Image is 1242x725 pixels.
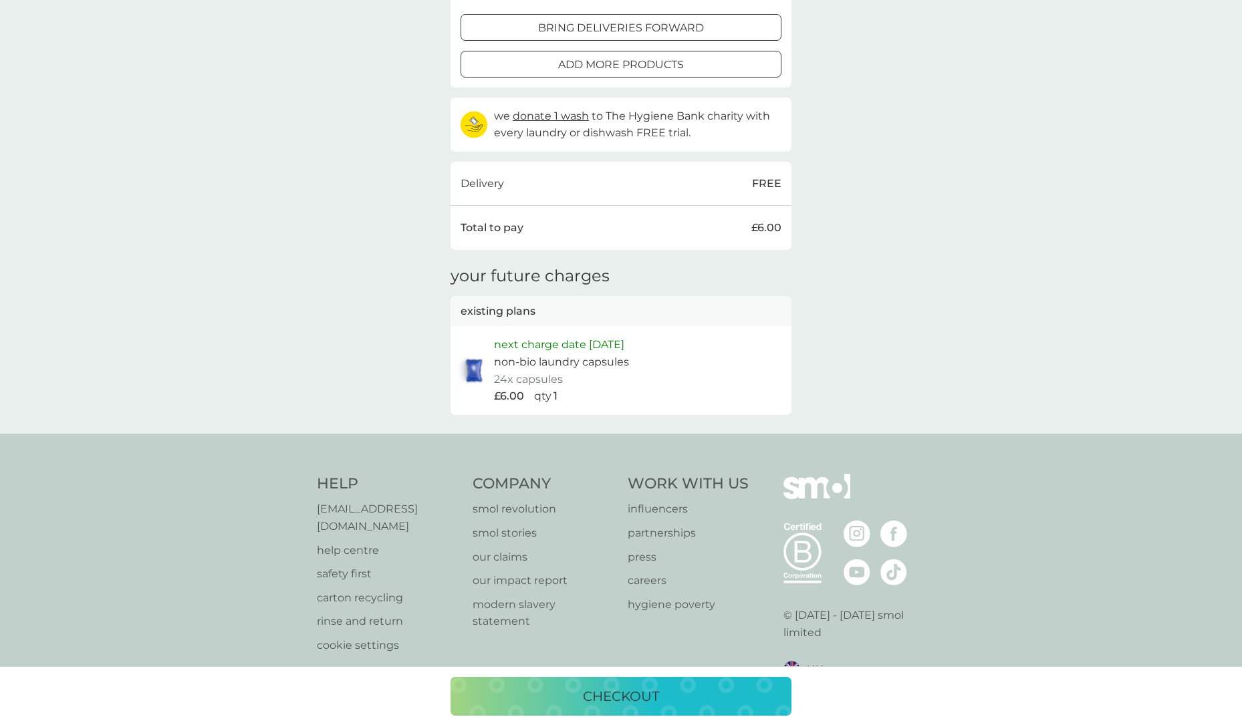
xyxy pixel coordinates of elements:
[783,607,926,641] p: © [DATE] - [DATE] smol limited
[451,677,791,716] button: checkout
[751,219,781,237] p: £6.00
[317,565,459,583] a: safety first
[513,110,589,122] span: donate 1 wash
[461,51,781,78] button: add more products
[534,388,551,405] p: qty
[461,219,523,237] p: Total to pay
[494,388,524,405] p: £6.00
[628,474,749,494] h4: Work With Us
[783,661,800,678] img: UK flag
[473,572,615,589] a: our impact report
[473,500,615,518] a: smol revolution
[880,559,907,585] img: visit the smol Tiktok page
[317,474,459,494] h4: Help
[844,521,870,547] img: visit the smol Instagram page
[558,56,684,74] p: add more products
[317,542,459,559] a: help centre
[317,613,459,630] a: rinse and return
[451,267,610,286] h3: your future charges
[317,500,459,535] a: [EMAIL_ADDRESS][DOMAIN_NAME]
[317,589,459,607] a: carton recycling
[461,14,781,41] button: bring deliveries forward
[473,596,615,630] a: modern slavery statement
[494,353,629,371] p: non-bio laundry capsules
[461,303,535,320] p: existing plans
[473,525,615,542] a: smol stories
[553,388,557,405] p: 1
[473,549,615,566] a: our claims
[807,661,823,678] span: UK
[783,474,850,519] img: smol
[494,371,563,388] p: 24x capsules
[473,474,615,494] h4: Company
[317,637,459,654] a: cookie settings
[628,572,749,589] a: careers
[880,521,907,547] img: visit the smol Facebook page
[844,559,870,585] img: visit the smol Youtube page
[538,19,704,37] p: bring deliveries forward
[583,686,659,707] p: checkout
[628,525,749,542] a: partnerships
[461,175,504,192] p: Delivery
[628,596,749,613] a: hygiene poverty
[752,175,781,192] p: FREE
[628,500,749,518] a: influencers
[494,108,781,142] p: we to The Hygiene Bank charity with every laundry or dishwash FREE trial.
[628,549,749,566] a: press
[494,336,624,353] p: next charge date [DATE]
